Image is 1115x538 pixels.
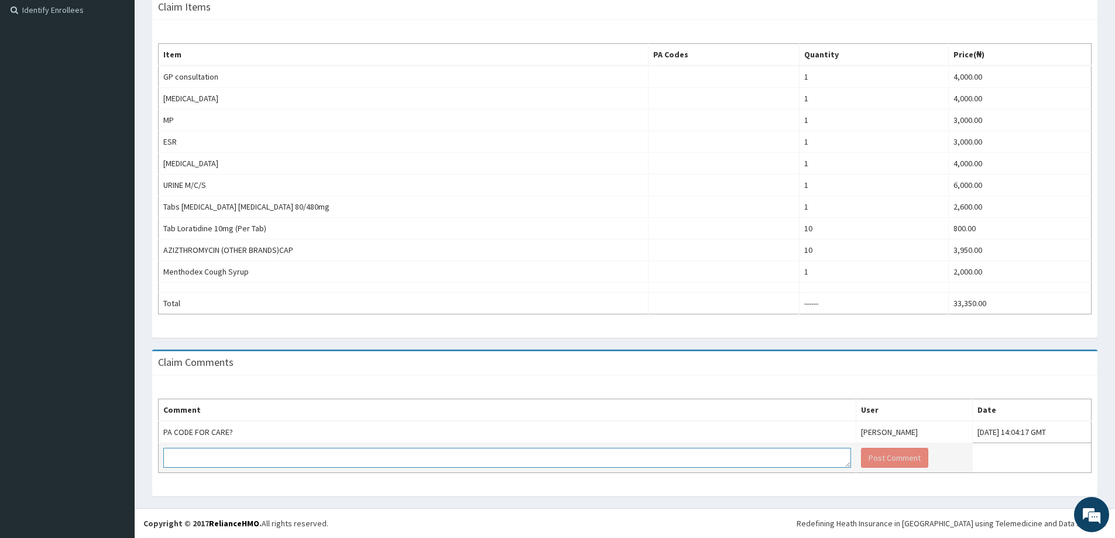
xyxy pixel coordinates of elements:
td: 1 [800,66,949,88]
div: Chat with us now [61,66,197,81]
div: Minimize live chat window [192,6,220,34]
textarea: Type your message and hit 'Enter' [6,320,223,361]
td: [MEDICAL_DATA] [159,153,649,174]
th: Date [973,399,1092,422]
td: MP [159,109,649,131]
th: Item [159,44,649,66]
td: [DATE] 14:04:17 GMT [973,421,1092,443]
button: Post Comment [861,448,928,468]
td: 1 [800,131,949,153]
td: 2,000.00 [948,261,1091,283]
td: 1 [800,196,949,218]
td: ESR [159,131,649,153]
td: URINE M/C/S [159,174,649,196]
td: 4,000.00 [948,88,1091,109]
td: PA CODE FOR CARE? [159,421,856,443]
td: 4,000.00 [948,153,1091,174]
td: 1 [800,261,949,283]
td: ------ [800,293,949,314]
td: 3,950.00 [948,239,1091,261]
span: We're online! [68,148,162,266]
td: 2,600.00 [948,196,1091,218]
td: 1 [800,174,949,196]
td: 3,000.00 [948,131,1091,153]
td: 4,000.00 [948,66,1091,88]
td: 10 [800,239,949,261]
td: GP consultation [159,66,649,88]
strong: Copyright © 2017 . [143,518,262,529]
img: d_794563401_company_1708531726252_794563401 [22,59,47,88]
td: AZIZTHROMYCIN (OTHER BRANDS)CAP [159,239,649,261]
th: Quantity [800,44,949,66]
td: Menthodex Cough Syrup [159,261,649,283]
footer: All rights reserved. [135,508,1115,538]
td: 1 [800,153,949,174]
h3: Claim Comments [158,357,234,368]
td: 1 [800,88,949,109]
div: Redefining Heath Insurance in [GEOGRAPHIC_DATA] using Telemedicine and Data Science! [797,518,1106,529]
th: User [856,399,973,422]
th: PA Codes [649,44,800,66]
td: 33,350.00 [948,293,1091,314]
td: 800.00 [948,218,1091,239]
td: Total [159,293,649,314]
td: Tab Loratidine 10mg (Per Tab) [159,218,649,239]
td: [PERSON_NAME] [856,421,973,443]
th: Price(₦) [948,44,1091,66]
td: 3,000.00 [948,109,1091,131]
td: 1 [800,109,949,131]
h3: Claim Items [158,2,211,12]
th: Comment [159,399,856,422]
a: RelianceHMO [209,518,259,529]
td: 6,000.00 [948,174,1091,196]
td: 10 [800,218,949,239]
td: Tabs [MEDICAL_DATA] [MEDICAL_DATA] 80/480mg [159,196,649,218]
td: [MEDICAL_DATA] [159,88,649,109]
